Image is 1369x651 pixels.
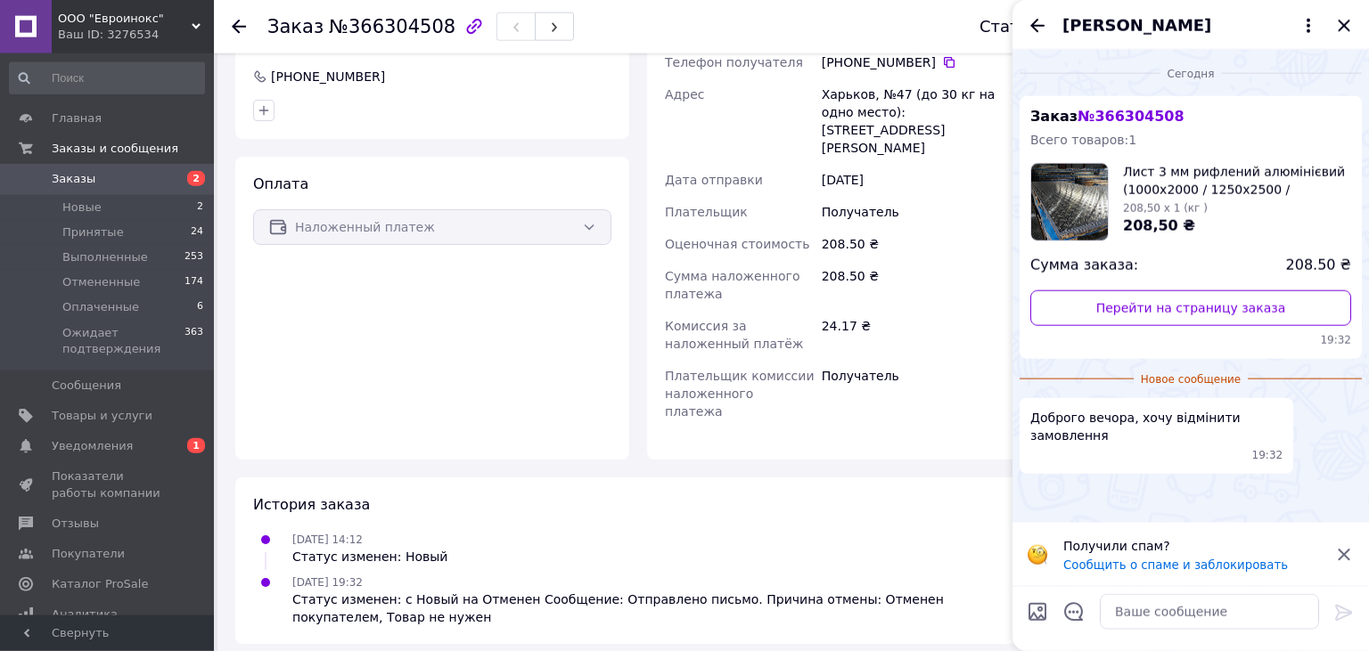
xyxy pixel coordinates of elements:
[1030,290,1351,326] a: Перейти на страницу заказа
[187,171,205,186] span: 2
[665,369,815,419] span: Плательщик комиссии наложенного платежа
[292,548,447,566] div: Статус изменен: Новый
[232,18,246,36] div: Вернуться назад
[818,260,1027,310] div: 208.50 ₴
[184,325,203,357] span: 363
[292,590,1023,626] div: Статус изменен: с Новый на Отменен Сообщение: Отправлено письмо. Причина отмены: Отменен покупате...
[62,249,148,265] span: Выполненные
[52,606,118,623] span: Аналитика
[1160,67,1222,82] span: Сегодня
[1286,256,1351,276] span: 208.50 ₴
[1123,202,1208,215] span: 208,50 x 1 (кг )
[267,16,324,37] span: Заказ
[1333,15,1355,37] button: Закрыть
[818,310,1027,360] div: 24.17 ₴
[62,224,124,240] span: Принятые
[1062,600,1086,623] button: Открыть шаблоны ответов
[52,171,95,187] span: Заказы
[197,199,203,216] span: 2
[822,53,1023,71] div: [PHONE_NUMBER]
[62,325,184,357] span: Ожидает подтверждения
[818,164,1027,196] div: [DATE]
[1030,333,1351,348] span: 19:32 12.10.2025
[818,228,1027,260] div: 208.50 ₴
[62,274,140,290] span: Отмененные
[292,576,363,589] span: [DATE] 19:32
[1030,108,1185,125] span: Заказ
[665,205,748,219] span: Плательщик
[818,196,1027,228] div: Получатель
[187,438,205,453] span: 1
[292,533,363,546] span: [DATE] 14:12
[52,438,133,454] span: Уведомления
[1031,164,1108,240] img: 4172334731_w160_h160_list-3-mm.jpg
[253,175,308,192] span: Оплата
[818,78,1027,164] div: Харьков, №47 (до 30 кг на одно место): [STREET_ADDRESS][PERSON_NAME]
[1062,14,1319,37] button: [PERSON_NAME]
[329,16,455,37] span: №366304508
[1123,217,1195,234] span: 208,50 ₴
[1030,409,1283,444] span: Доброго вечора, хочу відмінити замовлення
[184,249,203,265] span: 253
[1123,163,1351,199] span: Лист 3 мм рифлений алюмінієвий (1000х2000 / 1250х2500 / 1500х3000 / 1500х4000) 1050Н24 (квінтет)
[62,199,102,216] span: Новые
[52,546,125,562] span: Покупатели
[1030,133,1136,147] span: Всего товаров: 1
[665,173,763,187] span: Дата отправки
[253,496,370,513] span: История заказа
[52,378,121,394] span: Сообщения
[1078,108,1184,125] span: № 366304508
[665,237,810,251] span: Оценочная стоимость
[665,269,799,301] span: Сумма наложенного платежа
[52,468,165,500] span: Показатели работы компании
[1134,372,1248,387] span: Новое сообщение
[1252,448,1283,463] span: 19:32 12.10.2025
[269,68,387,85] div: [PHONE_NUMBER]
[58,27,214,43] div: Ваш ID: 3276534
[1027,15,1048,37] button: Назад
[1027,544,1048,566] img: :face_with_monocle:
[1062,14,1211,37] span: [PERSON_NAME]
[9,62,205,94] input: Поиск
[52,141,178,157] span: Заказы и сообщения
[58,11,192,27] span: ООО "Евроинокс"
[184,274,203,290] span: 174
[1020,64,1362,82] div: 12.10.2025
[62,299,139,315] span: Оплаченные
[818,360,1027,427] div: Получатель
[191,224,203,240] span: 24
[197,299,203,315] span: 6
[52,516,99,532] span: Отзывы
[980,18,1099,36] div: Статус заказа
[1063,558,1288,572] button: Сообщить о спаме и заблокировать
[52,576,148,592] span: Каталог ProSale
[665,87,704,102] span: Адрес
[665,319,803,351] span: Комиссия за наложенный платёж
[52,408,152,424] span: Товары и услуги
[1063,537,1323,555] p: Получили спам?
[665,55,803,69] span: Телефон получателя
[1030,256,1138,276] span: Сумма заказа:
[52,110,102,126] span: Главная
